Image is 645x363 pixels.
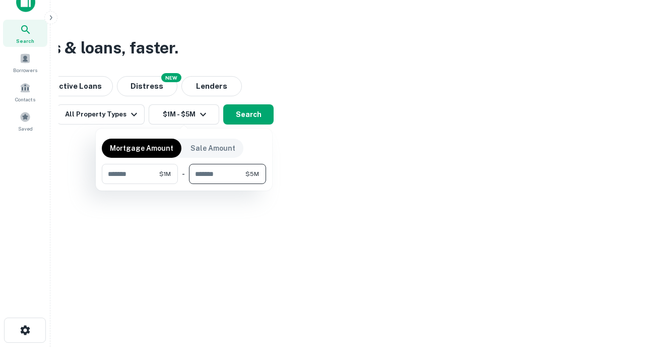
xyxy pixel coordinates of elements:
[182,164,185,184] div: -
[159,169,171,178] span: $1M
[595,282,645,331] iframe: Chat Widget
[245,169,259,178] span: $5M
[190,143,235,154] p: Sale Amount
[110,143,173,154] p: Mortgage Amount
